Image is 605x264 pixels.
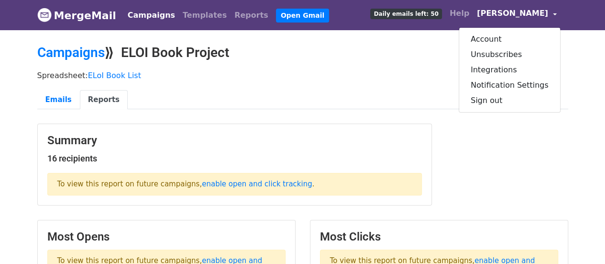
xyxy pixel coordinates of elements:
p: To view this report on future campaigns, . [47,173,422,195]
a: MergeMail [37,5,116,25]
span: [PERSON_NAME] [477,8,548,19]
a: ELoI Book List [88,71,141,80]
a: Sign out [459,93,560,108]
a: Campaigns [124,6,179,25]
a: Templates [179,6,231,25]
h3: Summary [47,134,422,148]
a: Open Gmail [276,9,329,23]
a: Daily emails left: 50 [366,4,445,23]
a: Help [446,4,473,23]
a: Integrations [459,62,560,78]
a: Emails [37,90,80,110]
a: Reports [231,6,272,25]
a: [PERSON_NAME] [473,4,560,26]
div: [PERSON_NAME] [459,27,561,113]
a: Reports [80,90,128,110]
p: Spreadsheet: [37,70,568,80]
h2: ⟫ ELOI Book Project [37,45,568,61]
a: Unsubscribes [459,47,560,62]
span: Daily emails left: 50 [370,9,441,19]
h5: 16 recipients [47,153,422,164]
img: MergeMail logo [37,8,52,22]
a: enable open and click tracking [202,180,312,188]
h3: Most Opens [47,230,286,244]
iframe: Chat Widget [557,218,605,264]
h3: Most Clicks [320,230,558,244]
a: Account [459,32,560,47]
a: Campaigns [37,45,105,60]
a: Notification Settings [459,78,560,93]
